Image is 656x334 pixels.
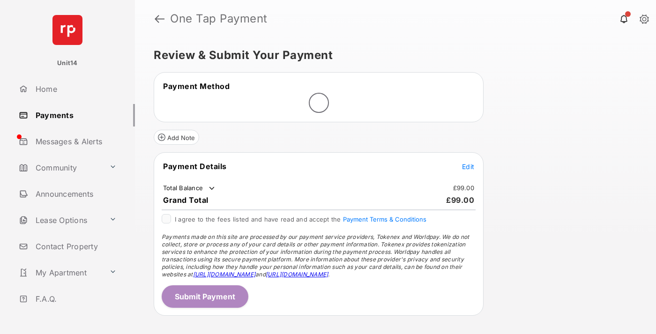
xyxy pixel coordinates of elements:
[163,82,230,91] span: Payment Method
[57,59,78,68] p: Unit14
[162,285,248,308] button: Submit Payment
[163,184,216,193] td: Total Balance
[15,183,135,205] a: Announcements
[15,261,105,284] a: My Apartment
[170,13,268,24] strong: One Tap Payment
[15,130,135,153] a: Messages & Alerts
[163,162,227,171] span: Payment Details
[446,195,474,205] span: £99.00
[462,162,474,171] button: Edit
[15,235,135,258] a: Contact Property
[175,215,426,223] span: I agree to the fees listed and have read and accept the
[15,288,135,310] a: F.A.Q.
[343,215,426,223] button: I agree to the fees listed and have read and accept the
[15,104,135,126] a: Payments
[163,195,209,205] span: Grand Total
[193,271,255,278] a: [URL][DOMAIN_NAME]
[162,233,469,278] span: Payments made on this site are processed by our payment service providers, Tokenex and Worldpay. ...
[154,50,630,61] h5: Review & Submit Your Payment
[15,209,105,231] a: Lease Options
[15,78,135,100] a: Home
[154,130,199,145] button: Add Note
[15,156,105,179] a: Community
[52,15,82,45] img: svg+xml;base64,PHN2ZyB4bWxucz0iaHR0cDovL3d3dy53My5vcmcvMjAwMC9zdmciIHdpZHRoPSI2NCIgaGVpZ2h0PSI2NC...
[453,184,475,192] td: £99.00
[462,163,474,171] span: Edit
[266,271,328,278] a: [URL][DOMAIN_NAME]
